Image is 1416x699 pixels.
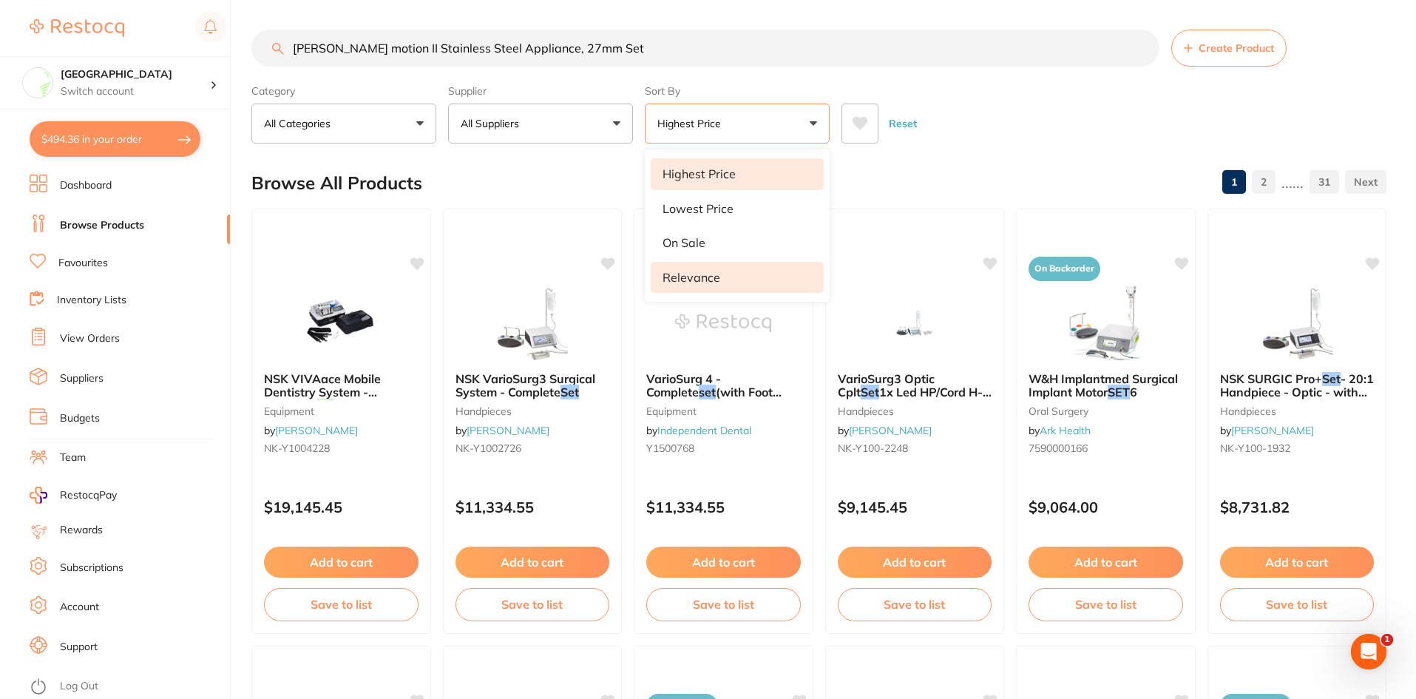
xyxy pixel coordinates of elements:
[645,104,830,143] button: Highest Price
[1057,286,1154,360] img: W&H Implantmed Surgical Implant Motor SET6
[60,679,98,694] a: Log Out
[264,547,419,578] button: Add to cart
[60,561,123,575] a: Subscriptions
[838,372,992,399] b: VarioSurg3 Optic Cplt Set 1x Led HP/Cord H-S TipKit, W/O FC
[30,675,226,699] button: Log Out
[1130,385,1137,399] span: 6
[1231,424,1314,437] a: [PERSON_NAME]
[61,67,210,82] h4: Epping Dental Centre
[293,286,389,360] img: NSK VIVAace Mobile Dentistry System - Complete Set with Scaler and Motor
[1029,588,1183,621] button: Save to list
[1220,588,1375,621] button: Save to list
[1252,167,1276,197] a: 2
[448,84,633,98] label: Supplier
[1029,405,1183,417] small: oral surgery
[663,271,720,284] p: Relevance
[560,385,579,399] em: Set
[646,499,801,516] p: $11,334.55
[57,293,126,308] a: Inventory Lists
[663,167,736,180] p: Highest Price
[455,372,610,399] b: NSK VarioSurg3 Surgical System - Complete Set
[30,19,124,37] img: Restocq Logo
[60,523,103,538] a: Rewards
[675,286,771,360] img: VarioSurg 4 - Complete set (with Foot Control)
[61,84,210,99] p: Switch account
[838,588,992,621] button: Save to list
[1281,174,1304,191] p: ......
[663,236,705,249] p: On Sale
[448,104,633,143] button: All Suppliers
[1029,547,1183,578] button: Add to cart
[1310,167,1339,197] a: 31
[646,385,782,413] span: (with Foot Control)
[1249,286,1345,360] img: NSK SURGIC Pro+ Set - 20:1 Handpiece - Optic - with Data Storage Facility
[663,202,734,215] p: Lowest Price
[60,218,144,233] a: Browse Products
[264,442,330,455] span: NK-Y1004228
[60,488,117,503] span: RestocqPay
[646,547,801,578] button: Add to cart
[60,640,98,655] a: Support
[60,600,99,615] a: Account
[455,424,549,437] span: by
[251,30,1159,67] input: Search Products
[251,104,436,143] button: All Categories
[838,424,932,437] span: by
[467,424,549,437] a: [PERSON_NAME]
[1029,499,1183,516] p: $9,064.00
[264,499,419,516] p: $19,145.45
[838,385,992,413] span: 1x Led HP/Cord H-S TipKit, W/O FC
[275,424,358,437] a: [PERSON_NAME]
[1322,371,1341,386] em: Set
[1220,424,1314,437] span: by
[1220,372,1375,399] b: NSK SURGIC Pro+ Set - 20:1 Handpiece - Optic - with Data Storage Facility
[1029,257,1100,281] span: On Backorder
[1220,442,1290,455] span: NK-Y100-1932
[657,424,751,437] a: Independent Dental
[699,385,716,399] em: set
[30,487,117,504] a: RestocqPay
[1199,42,1274,54] span: Create Product
[646,371,721,399] span: VarioSurg 4 - Complete
[646,372,801,399] b: VarioSurg 4 - Complete set (with Foot Control)
[1220,499,1375,516] p: $8,731.82
[1108,385,1130,399] em: SET
[264,405,419,417] small: equipment
[455,405,610,417] small: handpieces
[838,499,992,516] p: $9,145.45
[455,547,610,578] button: Add to cart
[1222,167,1246,197] a: 1
[1381,634,1393,646] span: 1
[838,547,992,578] button: Add to cart
[1171,30,1287,67] button: Create Product
[867,286,963,360] img: VarioSurg3 Optic Cplt Set 1x Led HP/Cord H-S TipKit, W/O FC
[23,68,52,98] img: Epping Dental Centre
[646,424,751,437] span: by
[1029,371,1178,399] span: W&H Implantmed Surgical Implant Motor
[455,588,610,621] button: Save to list
[646,405,801,417] small: equipment
[861,385,879,399] em: Set
[849,424,932,437] a: [PERSON_NAME]
[1029,372,1183,399] b: W&H Implantmed Surgical Implant Motor SET6
[60,450,86,465] a: Team
[646,588,801,621] button: Save to list
[251,84,436,98] label: Category
[60,411,100,426] a: Budgets
[838,442,908,455] span: NK-Y100-2248
[645,84,830,98] label: Sort By
[251,173,422,194] h2: Browse All Products
[1029,424,1091,437] span: by
[455,499,610,516] p: $11,334.55
[455,371,595,399] span: NSK VarioSurg3 Surgical System - Complete
[316,399,335,413] em: Set
[646,442,694,455] span: Y1500768
[1220,547,1375,578] button: Add to cart
[1029,442,1088,455] span: 7590000166
[1220,371,1322,386] span: NSK SURGIC Pro+
[264,116,336,131] p: All Categories
[1351,634,1386,669] iframe: Intercom live chat
[657,116,727,131] p: Highest Price
[884,104,921,143] button: Reset
[60,331,120,346] a: View Orders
